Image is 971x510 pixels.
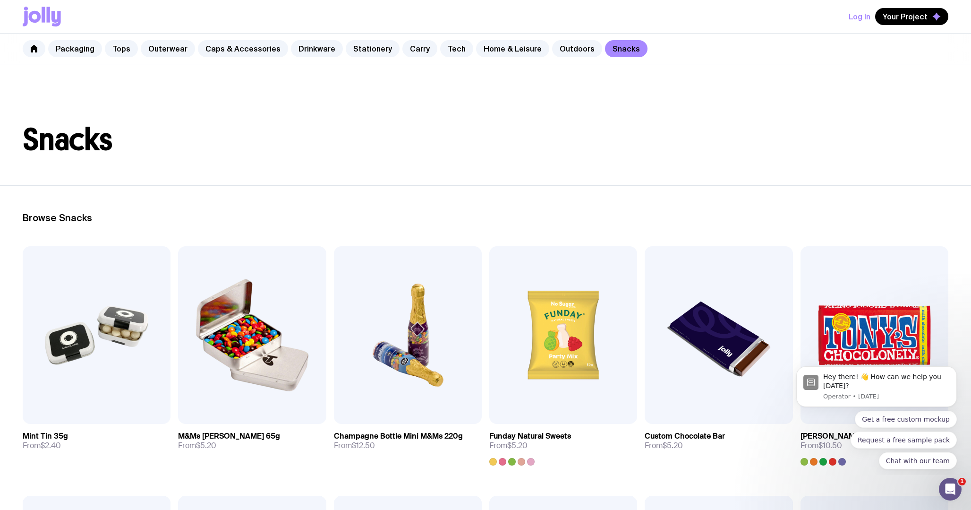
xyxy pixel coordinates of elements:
a: Champagne Bottle Mini M&Ms 220gFrom$12.50 [334,424,482,458]
a: Carry [402,40,437,57]
span: From [645,441,683,450]
a: Packaging [48,40,102,57]
a: Snacks [605,40,647,57]
a: Home & Leisure [476,40,549,57]
h3: Funday Natural Sweets [489,432,571,441]
span: From [23,441,61,450]
h3: Mint Tin 35g [23,432,68,441]
a: Outerwear [141,40,195,57]
span: $12.50 [352,441,375,450]
span: $2.40 [41,441,61,450]
span: From [334,441,375,450]
button: Log In [849,8,870,25]
h3: M&Ms [PERSON_NAME] 65g [178,432,280,441]
a: Funday Natural SweetsFrom$5.20 [489,424,637,466]
a: Tops [105,40,138,57]
iframe: Intercom notifications message [782,358,971,475]
a: Drinkware [291,40,343,57]
button: Your Project [875,8,948,25]
a: Mint Tin 35gFrom$2.40 [23,424,170,458]
span: $5.20 [663,441,683,450]
a: Outdoors [552,40,602,57]
span: $5.20 [196,441,216,450]
a: Stationery [346,40,400,57]
span: From [489,441,528,450]
span: Your Project [883,12,928,21]
span: $5.20 [507,441,528,450]
h2: Browse Snacks [23,212,948,224]
h3: Champagne Bottle Mini M&Ms 220g [334,432,463,441]
a: Caps & Accessories [198,40,288,57]
a: Tech [440,40,473,57]
h3: Custom Chocolate Bar [645,432,725,441]
a: Custom Chocolate BarFrom$5.20 [645,424,792,458]
h1: Snacks [23,125,948,155]
iframe: Intercom live chat [939,478,962,501]
span: 1 [958,478,966,485]
a: M&Ms [PERSON_NAME] 65gFrom$5.20 [178,424,326,458]
span: From [178,441,216,450]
